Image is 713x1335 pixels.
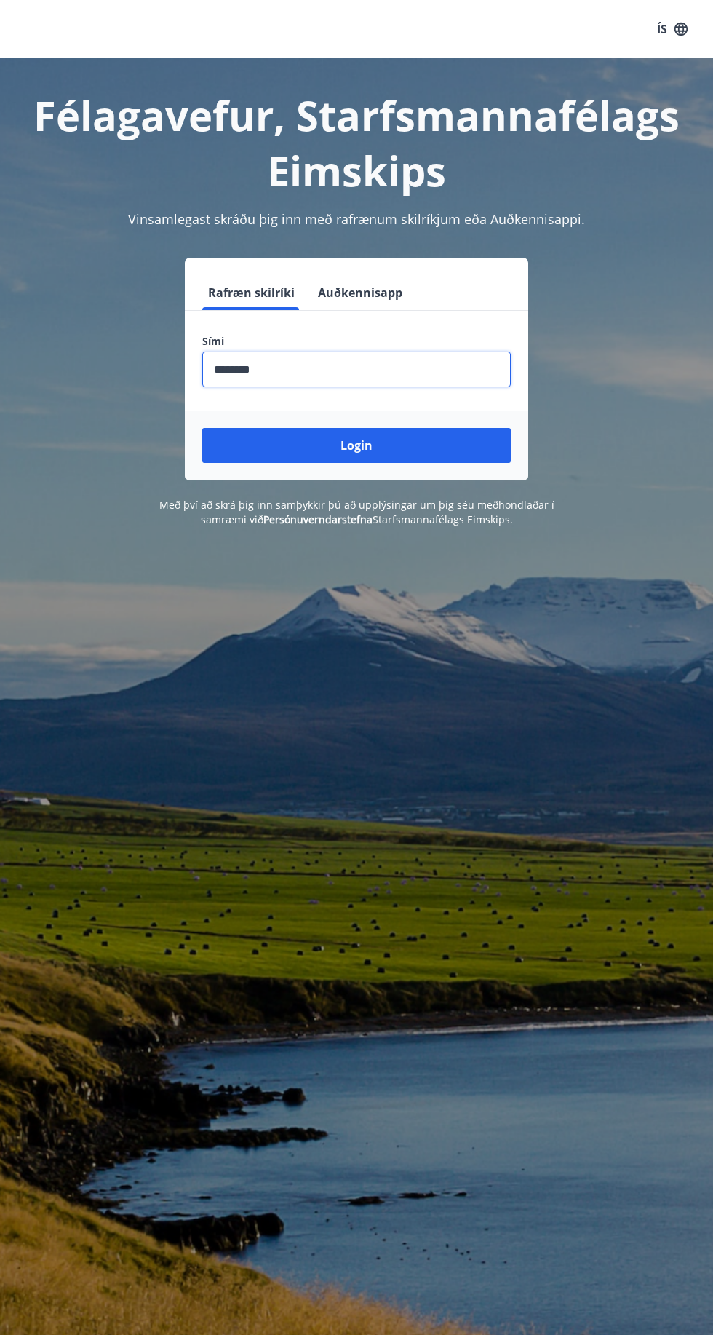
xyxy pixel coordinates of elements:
span: Með því að skrá þig inn samþykkir þú að upplýsingar um þig séu meðhöndlaðar í samræmi við Starfsm... [159,498,554,526]
button: ÍS [649,16,696,42]
button: Auðkennisapp [312,275,408,310]
button: Login [202,428,511,463]
a: Persónuverndarstefna [263,512,373,526]
h1: Félagavefur, Starfsmannafélags Eimskips [17,87,696,198]
label: Sími [202,334,511,349]
span: Vinsamlegast skráðu þig inn með rafrænum skilríkjum eða Auðkennisappi. [128,210,585,228]
button: Rafræn skilríki [202,275,300,310]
